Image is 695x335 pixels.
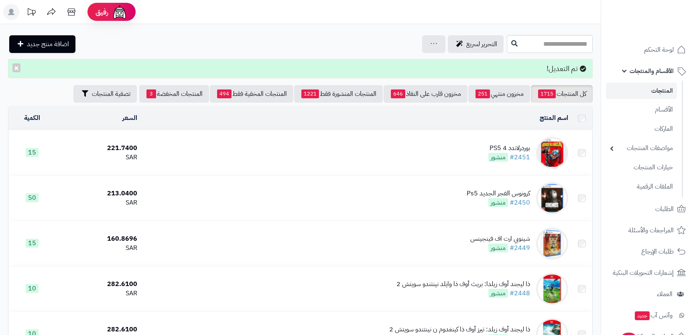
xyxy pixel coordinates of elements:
[488,153,508,162] span: منشور
[294,85,383,103] a: المنتجات المنشورة فقط1221
[468,85,530,103] a: مخزون منتهي251
[59,289,137,298] div: SAR
[488,244,508,252] span: منشور
[96,7,108,17] span: رفيق
[510,243,530,253] a: #2449
[9,35,75,53] a: اضافة منتج جديد
[26,239,39,248] span: 15
[391,89,405,98] span: 646
[59,198,137,207] div: SAR
[210,85,293,103] a: المنتجات المخفية فقط494
[92,89,130,99] span: تصفية المنتجات
[606,159,677,176] a: خيارات المنتجات
[641,246,674,257] span: طلبات الإرجاع
[606,140,677,157] a: مواصفات المنتجات
[634,310,673,321] span: وآتس آب
[628,225,674,236] span: المراجعات والأسئلة
[657,288,673,300] span: العملاء
[606,221,690,240] a: المراجعات والأسئلة
[606,101,677,118] a: الأقسام
[139,85,209,103] a: المنتجات المخفضة3
[59,234,137,244] div: 160.8696
[301,89,319,98] span: 1221
[606,263,690,282] a: إشعارات التحويلات البنكية
[655,203,674,215] span: الطلبات
[635,311,650,320] span: جديد
[59,280,137,289] div: 282.6100
[26,148,39,157] span: 15
[613,267,674,278] span: إشعارات التحويلات البنكية
[606,199,690,219] a: الطلبات
[12,63,20,72] button: ×
[146,89,156,98] span: 3
[59,189,137,198] div: 213.0400
[510,198,530,207] a: #2450
[73,85,137,103] button: تصفية المنتجات
[606,120,677,138] a: الماركات
[467,189,530,198] div: كرونوس الفجر الجديد Ps5
[389,325,530,334] div: ذا ليجند أوف زيلد: تيرز أوف ذا كينغدوم ن نينتندو سويتش 2
[510,288,530,298] a: #2448
[488,289,508,298] span: منشور
[21,4,41,22] a: تحديثات المنصة
[644,44,674,55] span: لوحة التحكم
[59,144,137,153] div: 221.7400
[476,89,490,98] span: 251
[59,325,137,334] div: 282.6100
[606,83,677,99] a: المنتجات
[606,284,690,304] a: العملاء
[640,19,687,36] img: logo-2.png
[384,85,467,103] a: مخزون قارب على النفاذ646
[8,59,593,78] div: تم التعديل!
[59,153,137,162] div: SAR
[396,280,530,289] div: ذا ليجند أوف زيلدا: بريث أوف ذا وايلد نينتندو سويتش 2
[536,227,568,260] img: شينوبي ارت اف فينجينس
[24,113,40,123] a: الكمية
[470,234,530,244] div: شينوبي ارت اف فينجينس
[112,4,128,20] img: ai-face.png
[536,182,568,214] img: كرونوس الفجر الجديد Ps5
[630,65,674,77] span: الأقسام والمنتجات
[606,242,690,261] a: طلبات الإرجاع
[122,113,137,123] a: السعر
[540,113,568,123] a: اسم المنتج
[538,89,556,98] span: 1715
[488,144,530,153] div: بوردرلاندد 4 PS5
[606,40,690,59] a: لوحة التحكم
[488,198,508,207] span: منشور
[59,244,137,253] div: SAR
[26,193,39,202] span: 50
[531,85,593,103] a: كل المنتجات1715
[536,273,568,305] img: ذا ليجند أوف زيلدا: بريث أوف ذا وايلد نينتندو سويتش 2
[448,35,504,53] a: التحرير لسريع
[466,39,497,49] span: التحرير لسريع
[536,137,568,169] img: بوردرلاندد 4 PS5
[27,39,69,49] span: اضافة منتج جديد
[26,284,39,293] span: 10
[606,306,690,325] a: وآتس آبجديد
[606,178,677,195] a: الملفات الرقمية
[217,89,232,98] span: 494
[510,152,530,162] a: #2451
